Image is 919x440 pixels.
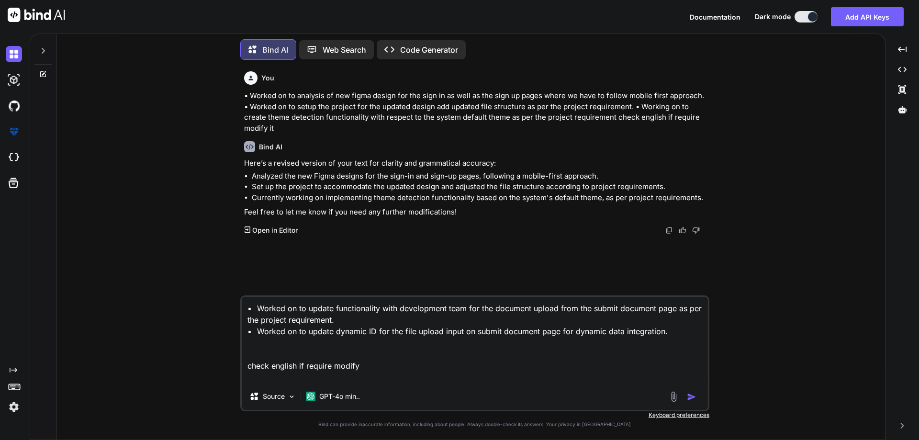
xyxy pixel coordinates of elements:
[262,44,288,56] p: Bind AI
[323,44,366,56] p: Web Search
[244,207,707,218] p: Feel free to let me know if you need any further modifications!
[665,226,673,234] img: copy
[692,226,700,234] img: dislike
[6,124,22,140] img: premium
[6,72,22,88] img: darkAi-studio
[252,171,707,182] li: Analyzed the new Figma designs for the sign-in and sign-up pages, following a mobile-first approach.
[6,149,22,166] img: cloudideIcon
[831,7,904,26] button: Add API Keys
[6,46,22,62] img: darkChat
[690,13,740,21] span: Documentation
[252,181,707,192] li: Set up the project to accommodate the updated design and adjusted the file structure according to...
[242,297,708,383] textarea: • Worked on to update functionality with development team for the document upload from the submit...
[288,393,296,401] img: Pick Models
[244,158,707,169] p: Here’s a revised version of your text for clarity and grammatical accuracy:
[319,392,360,401] p: GPT-4o min..
[261,73,274,83] h6: You
[259,142,282,152] h6: Bind AI
[679,226,686,234] img: like
[252,192,707,203] li: Currently working on implementing theme detection functionality based on the system's default the...
[400,44,458,56] p: Code Generator
[263,392,285,401] p: Source
[8,8,65,22] img: Bind AI
[306,392,315,401] img: GPT-4o mini
[6,399,22,415] img: settings
[6,98,22,114] img: githubDark
[755,12,791,22] span: Dark mode
[252,226,298,235] p: Open in Editor
[244,90,707,134] p: • Worked on to analysis of new figma design for the sign in as well as the sign up pages where we...
[668,391,679,402] img: attachment
[240,421,709,428] p: Bind can provide inaccurate information, including about people. Always double-check its answers....
[240,411,709,419] p: Keyboard preferences
[690,12,740,22] button: Documentation
[687,392,696,402] img: icon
